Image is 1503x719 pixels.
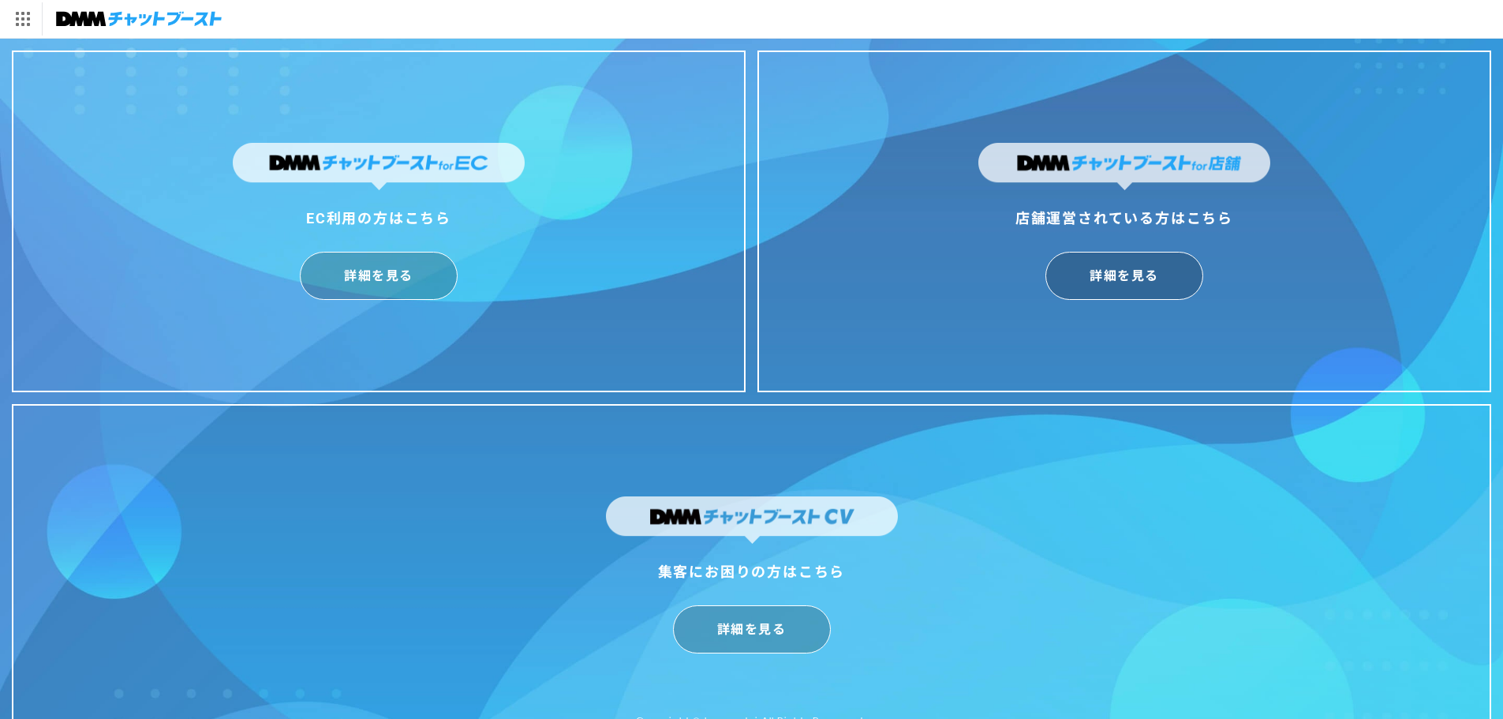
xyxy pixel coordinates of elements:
div: 集客にお困りの方はこちら [606,560,898,585]
div: EC利用の方はこちら [233,206,525,231]
div: 店舗運営されている方はこちら [978,206,1270,231]
a: 詳細を見る [1045,252,1203,300]
img: DMMチャットブーストCV [606,496,898,544]
a: 詳細を見る [300,252,458,300]
img: DMMチャットブーストfor店舗 [978,143,1270,190]
img: DMMチャットブーストforEC [233,143,525,190]
img: チャットブースト [56,8,222,30]
a: 詳細を見る [673,605,831,653]
img: サービス [2,2,42,36]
